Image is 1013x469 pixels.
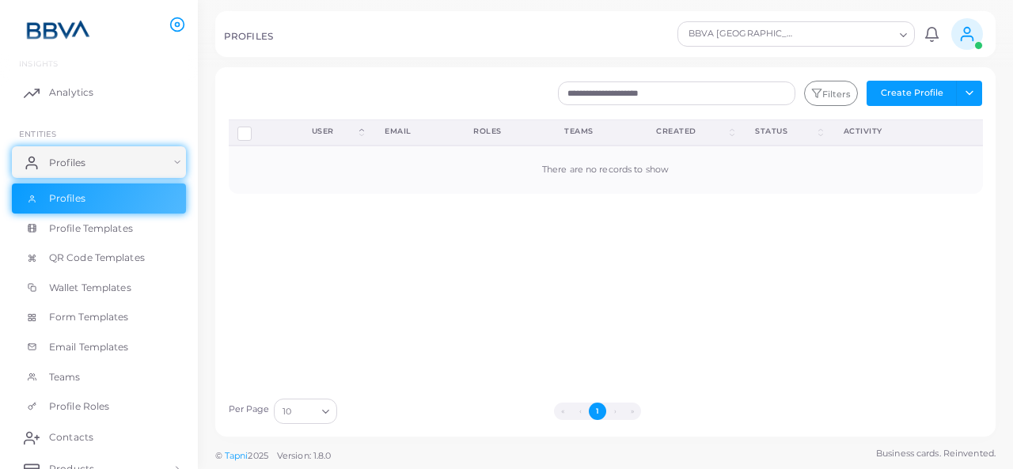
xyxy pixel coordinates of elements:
[677,21,915,47] div: Search for option
[932,119,983,146] th: Action
[229,119,294,146] th: Row-selection
[802,25,893,43] input: Search for option
[277,450,332,461] span: Version: 1.8.0
[12,243,186,273] a: QR Code Templates
[12,422,186,453] a: Contacts
[12,273,186,303] a: Wallet Templates
[49,85,93,100] span: Analytics
[248,449,267,463] span: 2025
[49,340,129,354] span: Email Templates
[49,370,81,384] span: Teams
[686,26,801,42] span: BBVA [GEOGRAPHIC_DATA]
[237,164,974,176] div: There are no records to show
[12,332,186,362] a: Email Templates
[589,403,606,420] button: Go to page 1
[844,126,915,137] div: activity
[385,126,438,137] div: Email
[49,281,131,295] span: Wallet Templates
[49,251,145,265] span: QR Code Templates
[49,430,93,444] span: Contacts
[49,156,85,170] span: Profiles
[12,391,186,422] a: Profile Roles
[274,399,337,424] div: Search for option
[12,214,186,244] a: Profile Templates
[14,15,102,44] img: logo
[564,126,621,137] div: Teams
[876,447,996,460] span: Business cards. Reinvented.
[341,403,854,420] ul: Pagination
[49,399,109,414] span: Profile Roles
[49,221,133,236] span: Profile Templates
[312,126,356,137] div: User
[12,362,186,392] a: Teams
[12,183,186,214] a: Profiles
[283,403,291,420] span: 10
[656,126,727,137] div: Created
[12,302,186,332] a: Form Templates
[225,450,249,461] a: Tapni
[224,31,273,42] h5: PROFILES
[12,146,186,178] a: Profiles
[229,403,270,416] label: Per Page
[12,77,186,108] a: Analytics
[215,449,331,463] span: ©
[293,403,316,420] input: Search for option
[473,126,529,137] div: Roles
[19,59,58,68] span: INSIGHTS
[49,191,85,206] span: Profiles
[49,310,129,324] span: Form Templates
[19,129,56,138] span: ENTITIES
[804,81,858,106] button: Filters
[755,126,814,137] div: Status
[867,81,957,106] button: Create Profile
